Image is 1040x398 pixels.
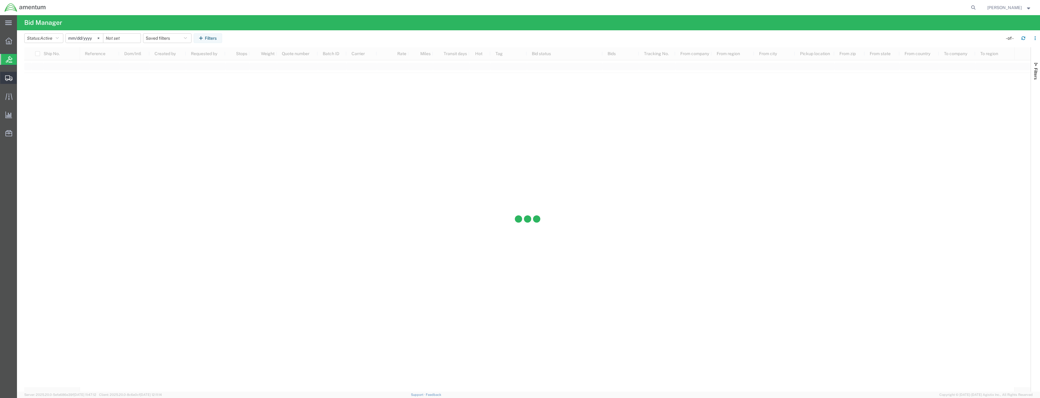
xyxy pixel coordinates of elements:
a: Support [411,393,426,396]
a: Feedback [426,393,441,396]
button: Filters [194,33,222,43]
input: Not set [103,34,141,43]
span: [DATE] 11:47:12 [74,393,96,396]
button: Saved filters [143,33,192,43]
input: Not set [66,34,103,43]
img: logo [4,3,46,12]
button: [PERSON_NAME] [987,4,1032,11]
span: Joe Ricklefs [987,4,1022,11]
span: Copyright © [DATE]-[DATE] Agistix Inc., All Rights Reserved [939,392,1033,397]
span: Filters [1033,68,1038,80]
div: - of - [1006,35,1016,41]
h4: Bid Manager [24,15,62,30]
span: Server: 2025.20.0-5efa686e39f [24,393,96,396]
span: Client: 2025.20.0-8c6e0cf [99,393,162,396]
span: Active [40,36,52,41]
span: [DATE] 12:11:14 [140,393,162,396]
button: Status:Active [24,33,63,43]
